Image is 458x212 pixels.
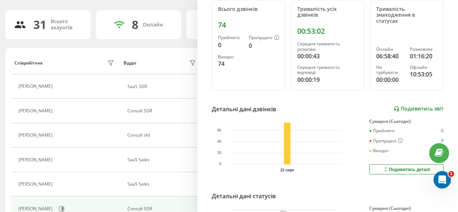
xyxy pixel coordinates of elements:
[369,164,444,174] button: Подивитись деталі
[410,70,437,79] div: 10:53:05
[376,52,404,61] div: 06:58:40
[376,65,404,75] div: Не турбувати
[280,168,294,172] text: 21 серп
[218,6,279,12] div: Всього дзвінків
[448,171,454,177] span: 1
[249,41,279,50] div: 0
[127,157,198,162] div: SaaS Sales
[297,75,358,84] div: 00:00:19
[376,75,404,84] div: 00:00:00
[410,47,437,52] div: Розмовляє
[249,35,279,41] div: Пропущені
[297,27,358,36] div: 00:53:02
[217,151,222,155] text: 20
[123,61,136,66] div: Відділ
[217,140,222,144] text: 40
[369,206,444,211] div: Сумарно (Сьогодні)
[218,54,243,59] div: Вихідні
[376,6,437,24] div: Тривалість знаходження в статусах
[433,171,451,188] iframe: Intercom live chat
[217,128,222,132] text: 60
[410,65,437,70] div: Офлайн
[394,106,444,112] a: Подивитись звіт
[369,148,388,153] div: Вихідні
[441,128,444,133] div: 0
[369,128,395,133] div: Прийнято
[127,108,198,113] div: Consult SDR
[369,119,444,124] div: Сумарно (Сьогодні)
[127,206,198,211] div: Consult SDR
[218,59,243,68] div: 74
[143,22,163,28] div: Онлайн
[297,6,358,18] div: Тривалість усіх дзвінків
[212,105,276,113] div: Детальні дані дзвінків
[51,18,82,31] div: Всього акаунтів
[297,41,358,52] div: Середня тривалість розмови
[33,18,46,32] div: 31
[219,162,222,166] text: 0
[376,47,404,52] div: Онлайн
[14,61,43,66] div: Співробітник
[410,52,437,61] div: 01:16:20
[297,65,358,75] div: Середня тривалість відповіді
[18,182,54,187] div: [PERSON_NAME]
[218,21,279,29] div: 74
[132,18,138,32] div: 8
[127,182,198,187] div: SaaS Sales
[297,52,358,61] div: 00:00:43
[18,206,54,211] div: [PERSON_NAME]
[18,157,54,162] div: [PERSON_NAME]
[383,166,430,172] div: Подивитись деталі
[18,108,54,113] div: [PERSON_NAME]
[18,133,54,138] div: [PERSON_NAME]
[127,84,198,89] div: SaaS SDR
[441,138,444,144] div: 0
[127,133,198,138] div: Consult old
[369,138,403,144] div: Пропущені
[218,35,243,40] div: Прийнято
[218,41,243,49] div: 0
[212,192,276,200] div: Детальні дані статусів
[18,84,54,89] div: [PERSON_NAME]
